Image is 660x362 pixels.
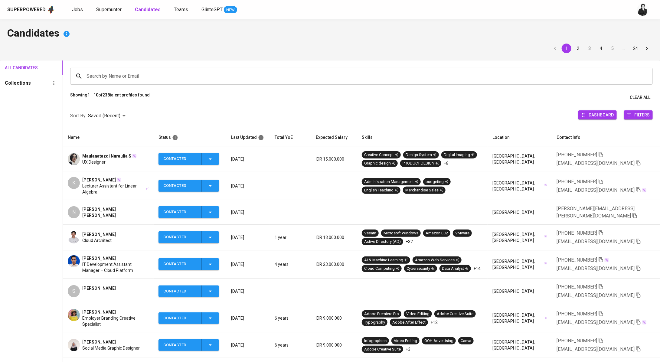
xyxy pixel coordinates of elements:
[231,183,265,189] p: [DATE]
[96,6,123,14] a: Superhunter
[549,44,653,53] nav: pagination navigation
[442,266,469,272] div: Data Analyst
[316,156,352,162] p: IDR 15.000.000
[557,152,597,158] span: [PHONE_NUMBER]
[492,209,547,215] div: [GEOGRAPHIC_DATA]
[158,285,219,297] button: Contacted
[637,4,649,16] img: medwi@glints.com
[270,129,311,146] th: Total YoE
[604,258,609,263] img: magic_wand.svg
[596,44,606,53] button: Go to page 4
[174,6,189,14] a: Teams
[163,231,197,243] div: Contacted
[201,6,237,14] a: GlintsGPT NEW
[406,346,410,352] p: +3
[619,45,629,51] div: …
[158,206,219,218] button: Contacted
[224,7,237,13] span: NEW
[158,312,219,324] button: Contacted
[275,234,306,240] p: 1 year
[415,257,459,263] div: Amazon Web Services
[72,7,83,12] span: Jobs
[226,129,270,146] th: Last Updated
[68,153,80,165] img: ee1b3d963991449ea7d5d6d7ab64f5df.jpg
[82,309,116,315] span: [PERSON_NAME]
[405,188,443,193] div: Merchandise Sales
[231,342,265,348] p: [DATE]
[492,153,547,165] div: [GEOGRAPHIC_DATA], [GEOGRAPHIC_DATA]
[631,44,640,53] button: Go to page 24
[557,319,635,325] span: [EMAIL_ADDRESS][DOMAIN_NAME]
[557,239,635,244] span: [EMAIL_ADDRESS][DOMAIN_NAME]
[82,153,131,159] span: Maulanatazqi Nuraulia S
[492,180,547,192] div: [GEOGRAPHIC_DATA], [GEOGRAPHIC_DATA]
[492,339,547,351] div: [GEOGRAPHIC_DATA], [GEOGRAPHIC_DATA]
[68,309,80,321] img: 4c9ecd6dbc5a8c6ef351e9bc237ad46e.jpg
[488,129,552,146] th: Location
[163,206,197,218] div: Contacted
[154,129,226,146] th: Status
[573,44,583,53] button: Go to page 2
[461,338,471,344] div: Canva
[364,179,418,185] div: Administration Management
[103,93,110,97] b: 238
[47,5,55,14] img: app logo
[384,230,418,236] div: Microsoft Windows
[642,320,647,325] img: magic_wand.svg
[163,339,197,351] div: Contacted
[82,315,149,327] span: Employer Branding Creative Specialist
[87,93,98,97] b: 1 - 10
[135,6,162,14] a: Candidates
[68,285,80,297] div: S
[578,110,617,119] button: Dashboard
[364,347,401,352] div: Adobe Creative Suite
[557,206,635,219] span: [PERSON_NAME][EMAIL_ADDRESS][PERSON_NAME][DOMAIN_NAME]
[88,110,128,122] div: Saved (Recent)
[231,315,265,321] p: [DATE]
[70,92,150,103] p: Showing of talent profiles found
[492,288,547,294] div: [GEOGRAPHIC_DATA]
[557,338,597,344] span: [PHONE_NUMBER]
[82,206,149,218] span: [PERSON_NAME] [PERSON_NAME]
[492,312,547,324] div: [GEOGRAPHIC_DATA], [GEOGRAPHIC_DATA]
[82,339,116,345] span: [PERSON_NAME]
[68,206,80,218] div: N
[426,179,448,185] div: budgeting
[552,129,660,146] th: Contact Info
[364,230,376,236] div: Veeam
[158,231,219,243] button: Contacted
[163,180,197,192] div: Contacted
[88,112,120,119] p: Saved (Recent)
[7,6,46,13] div: Superpowered
[96,7,122,12] span: Superhunter
[492,231,547,243] div: [GEOGRAPHIC_DATA], [GEOGRAPHIC_DATA]
[72,6,84,14] a: Jobs
[557,266,635,271] span: [EMAIL_ADDRESS][DOMAIN_NAME]
[68,231,80,243] img: da22551fdd583680e655c2e45aa47085.jpg
[608,44,617,53] button: Go to page 5
[642,44,652,53] button: Go to next page
[63,129,154,146] th: Name
[557,346,635,352] span: [EMAIL_ADDRESS][DOMAIN_NAME]
[316,261,352,267] p: IDR 23.000.000
[316,234,352,240] p: IDR 13.000.000
[163,285,197,297] div: Contacted
[392,320,426,325] div: Adobe After Effect
[426,230,448,236] div: Amazon EC2
[492,258,547,270] div: [GEOGRAPHIC_DATA], [GEOGRAPHIC_DATA]
[562,44,571,53] button: page 1
[158,258,219,270] button: Contacted
[316,315,352,321] p: IDR 9.000.000
[158,180,219,192] button: Contacted
[82,285,116,291] span: [PERSON_NAME]
[275,315,306,321] p: 6 years
[437,311,473,317] div: Adobe Creative Suite
[231,288,265,294] p: [DATE]
[82,261,149,273] span: IT Development Assistant Manager – Cloud Platform
[634,111,650,119] span: Filters
[364,152,398,158] div: Creative Concept
[406,152,436,158] div: Design System
[82,177,116,183] span: [PERSON_NAME]
[589,111,614,119] span: Dashboard
[424,338,453,344] div: OOH Advertising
